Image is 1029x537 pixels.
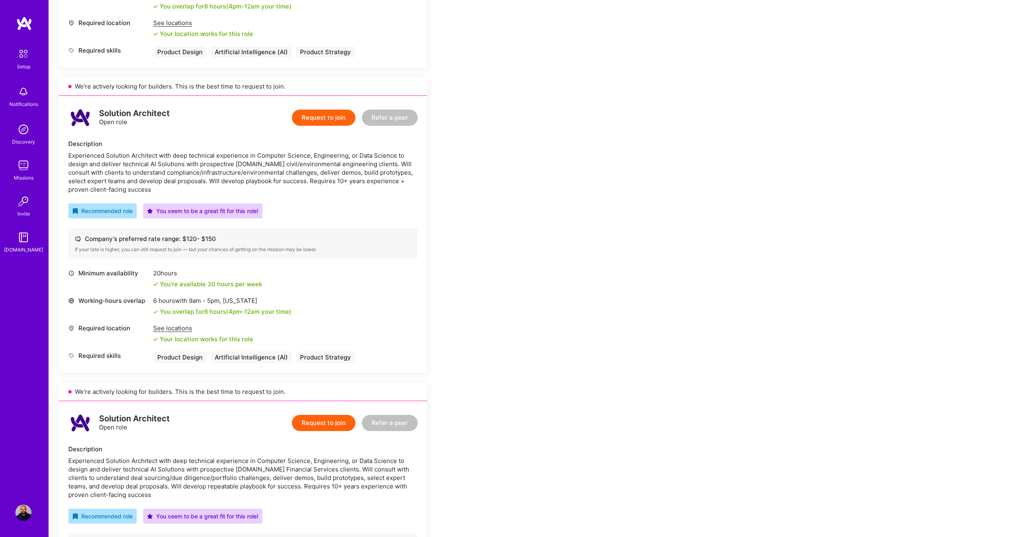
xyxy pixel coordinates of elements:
[68,47,74,53] i: icon Tag
[15,121,32,137] img: discovery
[75,246,411,253] div: If your rate is higher, you can still request to join — but your chances of getting on the missio...
[228,2,260,10] span: 4pm - 12am
[68,353,74,359] i: icon Tag
[68,411,93,435] img: logo
[147,512,258,520] div: You seem to be a great fit for this role!
[99,109,170,118] div: Solution Architect
[153,337,158,342] i: icon Check
[153,269,262,277] div: 20 hours
[296,351,355,363] div: Product Strategy
[99,414,170,431] div: Open role
[16,16,32,31] img: logo
[153,282,158,287] i: icon Check
[72,514,78,519] i: icon RecommendedBadge
[153,46,207,58] div: Product Design
[68,296,149,305] div: Working-hours overlap
[68,151,418,194] div: Experienced Solution Architect with deep technical experience in Computer Science, Engineering, o...
[68,324,149,332] div: Required location
[68,19,149,27] div: Required location
[15,505,32,521] img: User Avatar
[362,415,418,431] button: Refer a peer
[68,140,418,148] div: Description
[296,46,355,58] div: Product Strategy
[147,207,258,215] div: You seem to be a great fit for this role!
[9,100,38,108] div: Notifications
[68,298,74,304] i: icon World
[17,209,30,218] div: Invite
[228,308,260,315] span: 4pm - 12am
[15,84,32,100] img: bell
[68,270,74,276] i: icon Clock
[68,351,149,360] div: Required skills
[15,229,32,245] img: guide book
[153,351,207,363] div: Product Design
[99,109,170,126] div: Open role
[153,335,253,343] div: Your location works for this role
[59,383,427,401] div: We’re actively looking for builders. This is the best time to request to join.
[75,235,411,243] div: Company’s preferred rate range: $ 120 - $ 150
[153,324,253,332] div: See locations
[72,512,133,520] div: Recommended role
[68,46,149,55] div: Required skills
[153,280,262,288] div: You're available 30 hours per week
[15,157,32,173] img: teamwork
[153,19,253,27] div: See locations
[153,32,158,36] i: icon Check
[160,307,292,316] div: You overlap for 8 hours ( your time)
[153,296,292,305] div: 6 hours with [US_STATE]
[68,325,74,331] i: icon Location
[75,236,81,242] i: icon Cash
[68,269,149,277] div: Minimum availability
[147,514,153,519] i: icon PurpleStar
[292,110,355,126] button: Request to join
[292,415,355,431] button: Request to join
[15,45,32,62] img: setup
[187,297,223,304] span: 9am - 5pm ,
[15,193,32,209] img: Invite
[68,106,93,130] img: logo
[68,457,418,499] div: Experienced Solution Architect with deep technical experience in Computer Science, Engineering, o...
[4,245,43,254] div: [DOMAIN_NAME]
[14,173,34,182] div: Missions
[68,445,418,453] div: Description
[211,351,292,363] div: Artificial Intelligence (AI)
[160,2,292,11] div: You overlap for 8 hours ( your time)
[147,208,153,214] i: icon PurpleStar
[72,207,133,215] div: Recommended role
[13,505,34,521] a: User Avatar
[68,20,74,26] i: icon Location
[153,4,158,9] i: icon Check
[17,62,30,71] div: Setup
[153,309,158,314] i: icon Check
[362,110,418,126] button: Refer a peer
[72,208,78,214] i: icon RecommendedBadge
[12,137,35,146] div: Discovery
[59,77,427,96] div: We’re actively looking for builders. This is the best time to request to join.
[153,30,253,38] div: Your location works for this role
[211,46,292,58] div: Artificial Intelligence (AI)
[99,414,170,423] div: Solution Architect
